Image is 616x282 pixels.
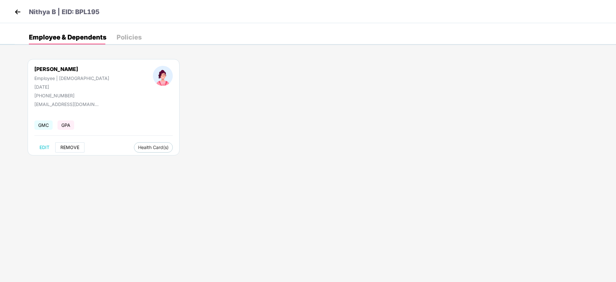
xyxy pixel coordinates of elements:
p: Nithya B | EID: BPL195 [29,7,100,17]
div: Policies [117,34,142,40]
span: GPA [57,120,74,130]
button: Health Card(s) [134,142,173,153]
div: [DATE] [34,84,109,90]
span: GMC [34,120,53,130]
span: EDIT [40,145,49,150]
button: EDIT [34,142,55,153]
span: Health Card(s) [138,146,169,149]
div: [EMAIL_ADDRESS][DOMAIN_NAME] [34,101,99,107]
div: [PHONE_NUMBER] [34,93,109,98]
img: back [13,7,22,17]
div: [PERSON_NAME] [34,66,109,72]
button: REMOVE [55,142,84,153]
span: REMOVE [60,145,79,150]
img: profileImage [153,66,173,86]
div: Employee | [DEMOGRAPHIC_DATA] [34,75,109,81]
div: Employee & Dependents [29,34,106,40]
